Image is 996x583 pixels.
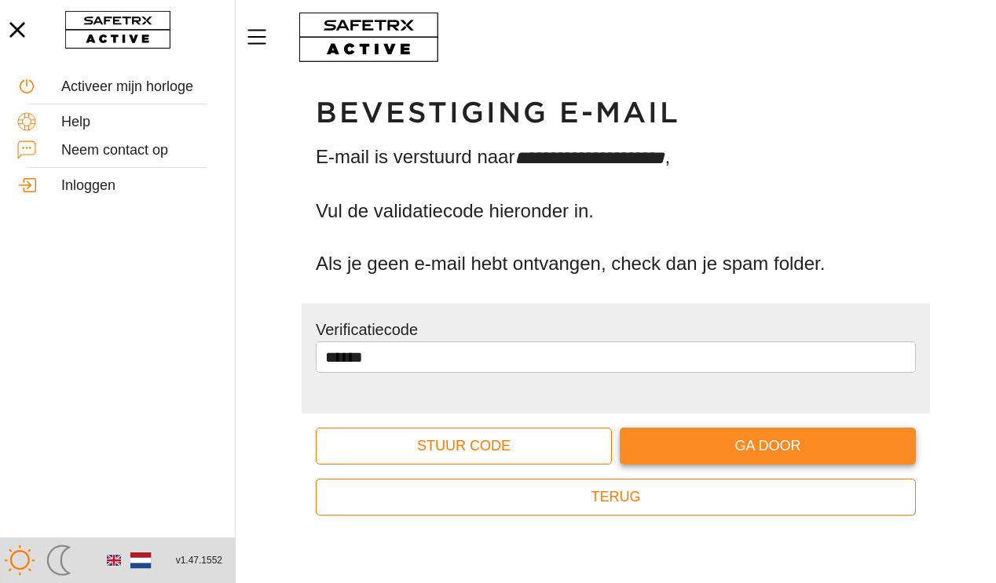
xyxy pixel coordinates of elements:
[328,434,599,458] span: Stuur code
[632,434,903,458] span: Ga door
[101,547,127,574] button: Engels
[176,552,222,569] span: v1.47.1552
[43,545,75,576] img: ModeDark.svg
[167,548,232,574] button: v1.47.1552
[17,140,36,159] img: ContactUs.svg
[620,428,916,465] button: Ga door
[316,428,612,465] button: Stuur code
[316,321,418,338] label: Verificatiecode
[61,78,218,96] div: Activeer mijn horloge
[107,553,121,567] img: en.svg
[17,112,36,131] img: Help.svg
[591,485,641,509] span: Terug
[127,547,154,574] button: Nederlands
[316,95,916,131] h1: Bevestiging e-mail
[4,545,35,576] img: ModeLight.svg
[130,550,151,571] img: nl.svg
[61,177,218,195] div: Inloggen
[244,20,283,53] button: Menu
[61,114,218,131] div: Help
[61,142,218,159] div: Neem contact op
[316,479,916,516] button: Terug
[316,144,916,277] h3: E-mail is verstuurd naar , Vul de validatiecode hieronder in. Als je geen e-mail hebt ontvangen, ...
